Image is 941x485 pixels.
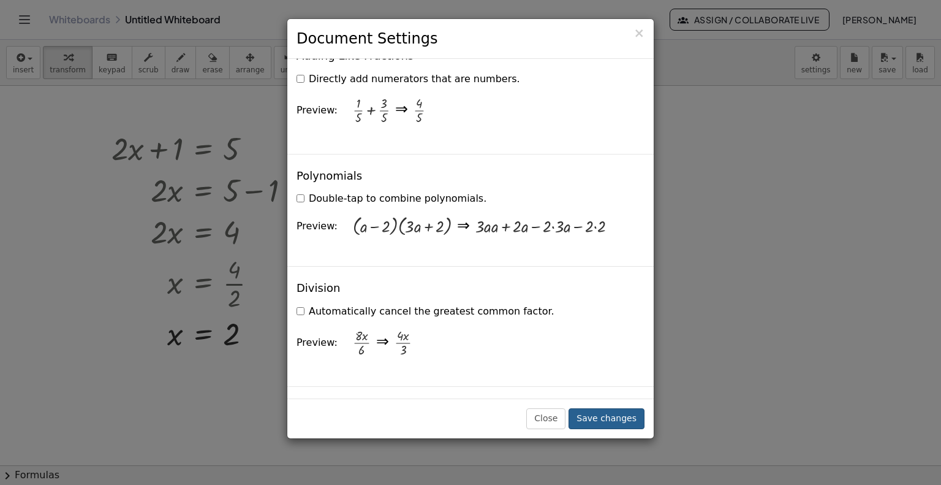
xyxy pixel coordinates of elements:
h4: Division [297,282,340,294]
div: ⇒ [376,332,389,354]
div: ⇒ [395,99,408,121]
span: Preview: [297,104,338,116]
button: Close [633,27,644,40]
input: Directly add numerators that are numbers. [297,75,304,83]
button: Close [526,408,565,429]
input: Double-tap to combine polynomials. [297,194,304,202]
h3: Document Settings [297,28,644,49]
input: Automatically cancel the greatest common factor. [297,307,304,315]
label: Double-tap to combine polynomials. [297,192,486,206]
h4: Adding Like Fractions [297,50,414,62]
h4: Polynomials [297,170,362,182]
span: Preview: [297,220,338,232]
span: × [633,26,644,40]
label: Automatically cancel the greatest common factor. [297,305,554,319]
span: Preview: [297,337,338,348]
label: Directly add numerators that are numbers. [297,72,520,86]
button: Save changes [569,408,644,429]
div: ⇒ [457,216,470,238]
